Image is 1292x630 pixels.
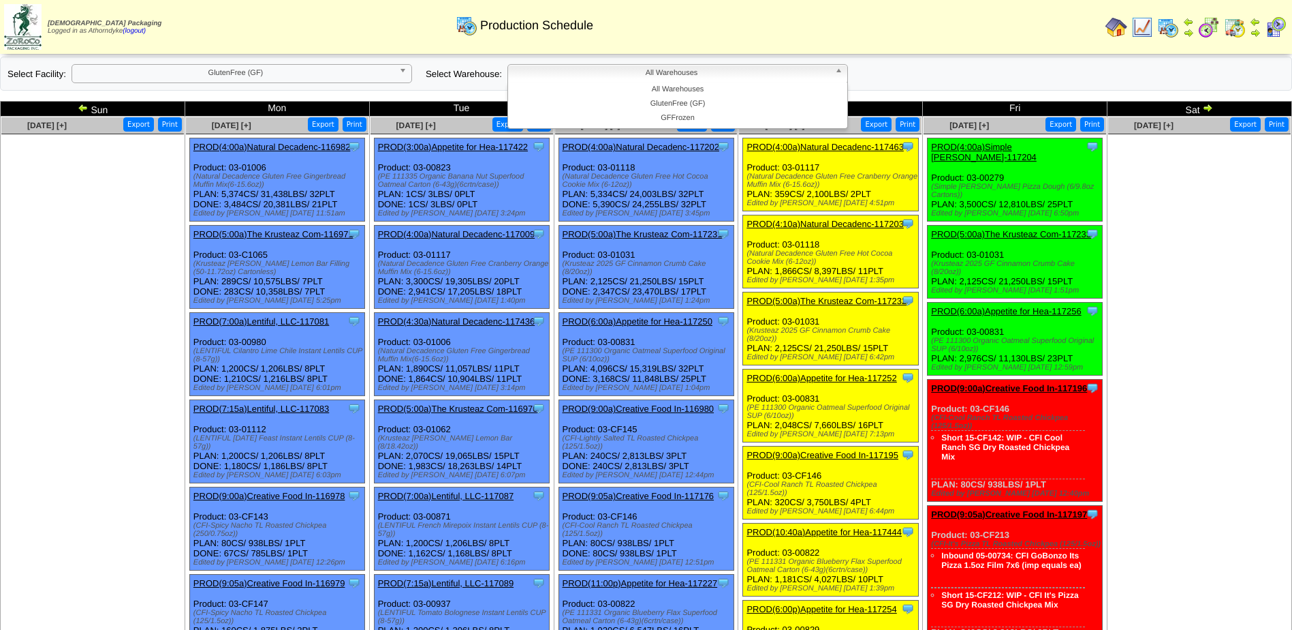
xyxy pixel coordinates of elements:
div: Select Warehouse: [426,64,848,83]
img: Tooltip [901,525,915,539]
img: Tooltip [716,489,730,502]
div: (PE 111331 Organic Blueberry Flax Superfood Oatmeal Carton (6-43g)(6crtn/case)) [563,609,734,625]
a: PROD(11:00p)Appetite for Hea-117227 [563,578,718,588]
img: Tooltip [347,314,361,328]
img: Tooltip [901,294,915,307]
div: Product: 03-00823 PLAN: 1CS / 3LBS / 0PLT DONE: 1CS / 3LBS / 0PLT [374,138,549,222]
td: Mon [185,102,369,117]
img: Tooltip [1086,304,1099,318]
div: (Natural Decadence Gluten Free Hot Cocoa Cookie Mix (6-12oz)) [563,172,734,189]
a: [DATE] [+] [949,121,989,130]
div: Select Facility: [7,64,412,83]
a: PROD(5:00a)The Krusteaz Com-117232 [746,296,907,306]
div: (Natural Decadence Gluten Free Hot Cocoa Cookie Mix (6-12oz)) [746,250,917,266]
div: Edited by [PERSON_NAME] [DATE] 12:26pm [193,558,364,567]
a: PROD(7:00a)Lentiful, LLC-117081 [193,316,329,327]
a: PROD(9:05a)Creative Food In-117176 [563,491,714,501]
div: Edited by [PERSON_NAME] [DATE] 12:44pm [563,471,734,479]
span: [DATE] [+] [27,121,67,130]
a: PROD(5:00a)The Krusteaz Com-116970 [378,404,538,414]
button: Export [492,117,523,132]
div: Edited by [PERSON_NAME] [DATE] 6:42pm [746,353,917,361]
span: [DATE] [+] [1134,121,1173,130]
a: PROD(10:40a)Appetite for Hea-117444 [746,527,902,537]
a: PROD(7:15a)Lentiful, LLC-117089 [378,578,514,588]
div: Product: 03-01031 PLAN: 2,125CS / 21,250LBS / 15PLT [928,226,1103,299]
div: Edited by [PERSON_NAME] [DATE] 6:03pm [193,471,364,479]
a: PROD(6:00p)Appetite for Hea-117254 [746,604,896,614]
img: calendarblend.gif [1198,16,1220,38]
img: calendarprod.gif [1157,16,1179,38]
a: PROD(5:00a)The Krusteaz Com-117233 [931,229,1091,239]
div: Product: 03-01117 PLAN: 359CS / 2,100LBS / 2PLT [743,138,918,211]
img: home.gif [1105,16,1127,38]
img: Tooltip [347,402,361,415]
div: Product: 03-00831 PLAN: 2,976CS / 11,130LBS / 23PLT [928,303,1103,376]
a: PROD(6:00a)Appetite for Hea-117252 [746,373,896,383]
div: Edited by [PERSON_NAME] [DATE] 6:07pm [378,471,549,479]
img: Tooltip [347,489,361,502]
img: Tooltip [347,140,361,153]
div: (Natural Decadence Gluten Free Cranberry Orange Muffin Mix (6-15.6oz)) [746,172,917,189]
div: (PE 111331 Organic Blueberry Flax Superfood Oatmeal Carton (6-43g)(6crtn/case)) [746,558,917,574]
img: arrowright.gif [1202,102,1213,113]
div: (CFI-Lightly Salted TL Roasted Chickpea (125/1.5oz)) [563,434,734,451]
a: (logout) [123,27,146,35]
a: PROD(5:00a)The Krusteaz Com-116971 [193,229,353,239]
div: (Krusteaz 2025 GF Cinnamon Crumb Cake (8/20oz)) [746,327,917,343]
button: Export [1230,117,1261,132]
div: (CFI-It's Pizza TL Roasted Chickpea (125/1.5oz)) [931,540,1102,548]
div: Product: 03-01031 PLAN: 2,125CS / 21,250LBS / 15PLT DONE: 2,347CS / 23,470LBS / 17PLT [558,226,734,309]
div: (LENTIFUL Tomato Bolognese Instant Lentils CUP (8-57g)) [378,609,549,625]
div: (Natural Decadence Gluten Free Cranberry Orange Muffin Mix (6-15.6oz)) [378,260,549,276]
img: Tooltip [716,227,730,241]
button: Print [158,117,182,132]
a: PROD(4:00a)Natural Decadenc-117202 [563,142,720,152]
img: Tooltip [1086,227,1099,241]
div: Product: 03-CF146 PLAN: 80CS / 938LBS / 1PLT DONE: 80CS / 938LBS / 1PLT [558,487,734,571]
button: Print [896,117,919,132]
div: Edited by [PERSON_NAME] [DATE] 1:39pm [746,584,917,592]
div: Product: 03-01006 PLAN: 1,890CS / 11,057LBS / 11PLT DONE: 1,864CS / 10,904LBS / 11PLT [374,313,549,396]
button: Export [308,117,338,132]
div: Edited by [PERSON_NAME] [DATE] 3:45pm [563,209,734,217]
img: Tooltip [901,140,915,153]
a: PROD(3:00a)Appetite for Hea-117422 [378,142,528,152]
a: PROD(4:00a)Natural Decadenc-116982 [193,142,351,152]
div: Product: 03-00831 PLAN: 2,048CS / 7,660LBS / 16PLT [743,370,918,442]
a: PROD(9:05a)Creative Food In-116979 [193,578,345,588]
button: Export [1045,117,1076,132]
div: (Krusteaz [PERSON_NAME] Lemon Bar Filling (50-11.72oz) Cartonless) [193,260,364,276]
img: Tooltip [901,217,915,230]
a: Short 15-CF212: WIP - CFI It's Pizza SG Dry Roasted Chickpea Mix [941,590,1078,610]
a: Short 15-CF142: WIP - CFI Cool Ranch SG Dry Roasted Chickpea Mix [941,433,1069,462]
div: (LENTIFUL French Mirepoix Instant Lentils CUP (8-57g)) [378,522,549,538]
a: [DATE] [+] [212,121,251,130]
div: Edited by [PERSON_NAME] [DATE] 12:59pm [931,363,1102,372]
a: PROD(4:00a)Natural Decadenc-117009 [378,229,535,239]
button: Export [123,117,154,132]
img: Tooltip [716,314,730,328]
a: PROD(9:00a)Creative Food In-116978 [193,491,345,501]
img: zoroco-logo-small.webp [4,4,42,50]
img: Tooltip [1086,507,1099,521]
a: [DATE] [+] [396,121,436,130]
div: (PE 111300 Organic Oatmeal Superfood Original SUP (6/10oz)) [931,337,1102,353]
a: PROD(4:00a)Simple [PERSON_NAME]-117204 [931,142,1037,162]
img: arrowleft.gif [1183,16,1194,27]
div: Product: 03-CF146 PLAN: 320CS / 3,750LBS / 4PLT [743,447,918,520]
div: Product: 03-00831 PLAN: 4,096CS / 15,319LBS / 32PLT DONE: 3,168CS / 11,848LBS / 25PLT [558,313,734,396]
div: Edited by [PERSON_NAME] [DATE] 11:51am [193,209,364,217]
span: Production Schedule [480,18,593,33]
img: Tooltip [532,576,546,590]
td: Tue [369,102,554,117]
span: GlutenFree (GF) [78,65,394,81]
div: Product: 03-01062 PLAN: 2,070CS / 19,065LBS / 15PLT DONE: 1,983CS / 18,263LBS / 14PLT [374,400,549,483]
div: Product: 03-01031 PLAN: 2,125CS / 21,250LBS / 15PLT [743,292,918,365]
li: GFFrozen [511,111,845,125]
div: Edited by [PERSON_NAME] [DATE] 6:50pm [931,209,1102,217]
div: Edited by [PERSON_NAME] [DATE] 1:40pm [378,297,549,305]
